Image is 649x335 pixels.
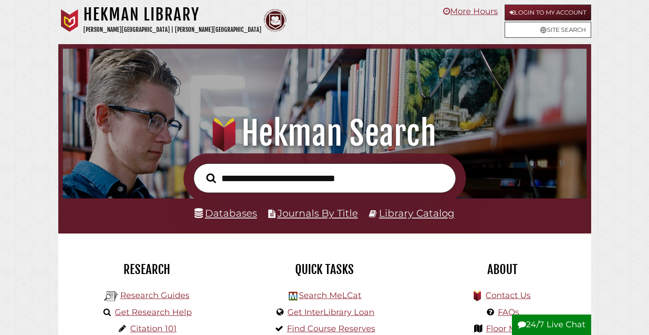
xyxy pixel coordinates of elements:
h2: Quick Tasks [243,262,407,277]
button: Search [202,171,220,186]
a: More Hours [443,6,498,16]
a: Contact Us [485,290,531,300]
a: Journals By Title [277,207,358,219]
a: Login to My Account [505,5,591,20]
a: Citation 101 [130,324,177,334]
a: Floor Maps [486,324,531,334]
a: Site Search [505,22,591,38]
i: Search [206,173,216,183]
a: Research Guides [120,290,189,300]
h1: Hekman Search [72,113,577,153]
p: [PERSON_NAME][GEOGRAPHIC_DATA] | [PERSON_NAME][GEOGRAPHIC_DATA] [83,25,261,35]
a: Get Research Help [115,307,192,317]
a: Get InterLibrary Loan [287,307,374,317]
img: Calvin Theological Seminary [264,9,286,32]
a: Find Course Reserves [287,324,375,334]
img: Calvin University [58,9,81,32]
h2: Research [65,262,229,277]
h2: About [420,262,584,277]
a: Library Catalog [379,207,455,219]
a: Search MeLCat [299,290,361,300]
h1: Hekman Library [83,5,261,25]
img: Hekman Library Logo [104,289,118,303]
img: Hekman Library Logo [289,292,297,300]
a: FAQs [498,307,519,317]
a: Databases [194,207,257,219]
